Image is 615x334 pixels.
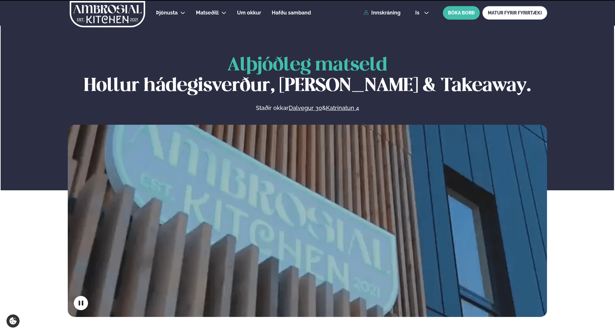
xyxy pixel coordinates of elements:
span: Þjónusta [156,10,178,16]
button: BÓKA BORÐ [443,6,480,20]
h1: Hollur hádegisverður, [PERSON_NAME] & Takeaway. [68,55,547,96]
span: Alþjóðleg matseld [227,57,387,74]
a: MATUR FYRIR FYRIRTÆKI [482,6,547,20]
p: Staðir okkar & [186,104,429,112]
a: Dalvegur 30 [289,104,322,112]
button: is [410,10,434,15]
span: Hafðu samband [272,10,311,16]
span: is [415,10,421,15]
a: Katrinatun 4 [326,104,359,112]
a: Matseðill [196,9,219,17]
a: Um okkur [237,9,261,17]
span: Um okkur [237,10,261,16]
a: Hafðu samband [272,9,311,17]
img: logo [69,1,146,27]
a: Innskráning [364,10,400,16]
a: Þjónusta [156,9,178,17]
a: Cookie settings [6,314,20,328]
span: Matseðill [196,10,219,16]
